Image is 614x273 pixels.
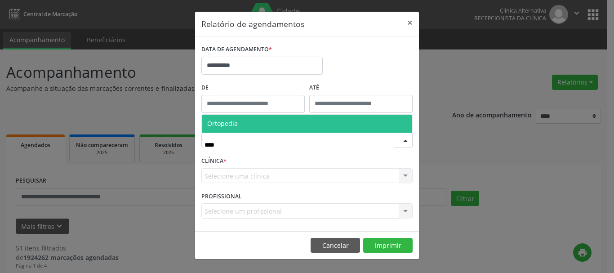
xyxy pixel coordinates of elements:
[363,238,413,253] button: Imprimir
[201,18,304,30] h5: Relatório de agendamentos
[201,189,242,203] label: PROFISSIONAL
[207,119,238,128] span: Ortopedia
[201,81,305,95] label: De
[401,12,419,34] button: Close
[201,154,227,168] label: CLÍNICA
[309,81,413,95] label: ATÉ
[201,43,272,57] label: DATA DE AGENDAMENTO
[311,238,360,253] button: Cancelar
